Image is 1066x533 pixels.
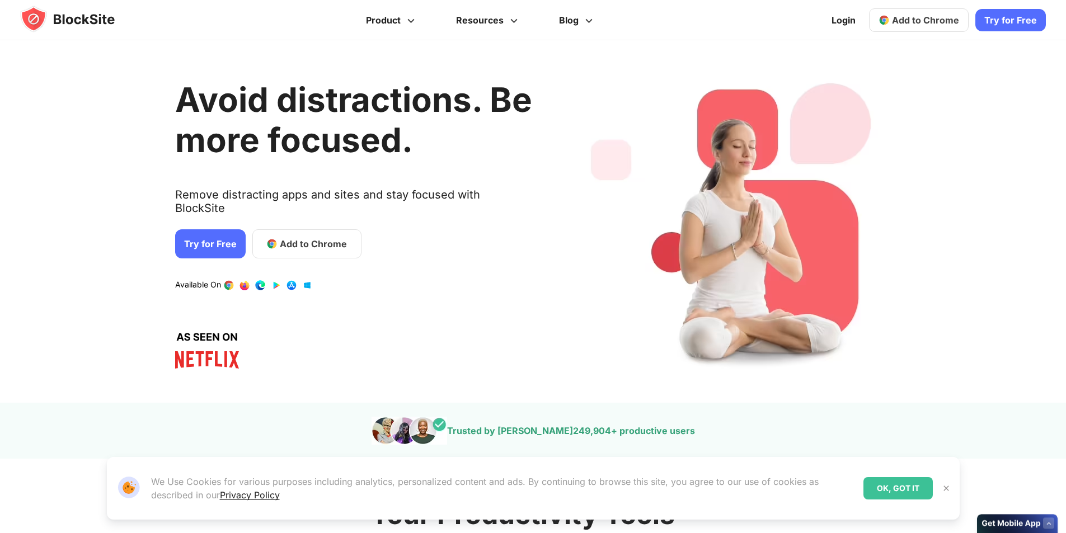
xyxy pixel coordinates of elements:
[879,15,890,26] img: chrome-icon.svg
[252,229,361,258] a: Add to Chrome
[220,489,280,501] a: Privacy Policy
[869,8,969,32] a: Add to Chrome
[175,280,221,291] text: Available On
[175,188,532,224] text: Remove distracting apps and sites and stay focused with BlockSite
[863,477,933,499] div: OK, GOT IT
[939,481,954,496] button: Close
[175,229,246,258] a: Try for Free
[372,417,447,445] img: pepole images
[573,425,611,436] span: 249,904
[175,79,532,160] h1: Avoid distractions. Be more focused.
[280,237,347,251] span: Add to Chrome
[20,6,137,32] img: blocksite-icon.5d769676.svg
[825,7,862,34] a: Login
[447,425,695,436] text: Trusted by [PERSON_NAME] + productive users
[942,484,951,493] img: Close
[892,15,959,26] span: Add to Chrome
[975,9,1046,31] a: Try for Free
[151,475,854,502] p: We Use Cookies for various purposes including analytics, personalized content and ads. By continu...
